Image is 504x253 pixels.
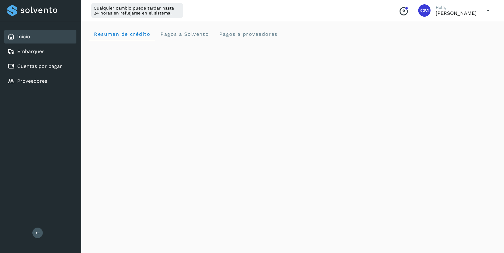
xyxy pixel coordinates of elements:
[91,3,183,18] div: Cualquier cambio puede tardar hasta 24 horas en reflejarse en el sistema.
[4,45,76,58] div: Embarques
[17,78,47,84] a: Proveedores
[219,31,278,37] span: Pagos a proveedores
[94,31,150,37] span: Resumen de crédito
[17,34,30,39] a: Inicio
[160,31,209,37] span: Pagos a Solvento
[436,5,477,10] p: Hola,
[4,74,76,88] div: Proveedores
[4,30,76,44] div: Inicio
[436,10,477,16] p: Cynthia Mendoza
[17,63,62,69] a: Cuentas por pagar
[17,48,44,54] a: Embarques
[4,60,76,73] div: Cuentas por pagar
